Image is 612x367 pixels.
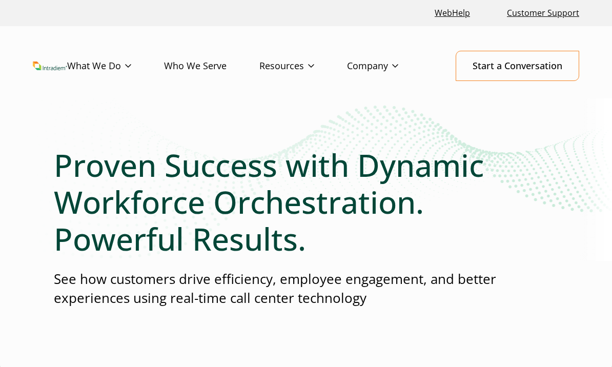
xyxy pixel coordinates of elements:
[259,51,347,81] a: Resources
[164,51,259,81] a: Who We Serve
[33,62,67,70] a: Link to homepage of Intradiem
[54,270,558,308] p: See how customers drive efficiency, employee engagement, and better experiences using real-time c...
[503,2,583,24] a: Customer Support
[431,2,474,24] a: Link opens in a new window
[54,147,558,257] h1: Proven Success with Dynamic Workforce Orchestration. Powerful Results.
[347,51,431,81] a: Company
[67,51,164,81] a: What We Do
[33,62,67,70] img: Intradiem
[456,51,579,81] a: Start a Conversation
